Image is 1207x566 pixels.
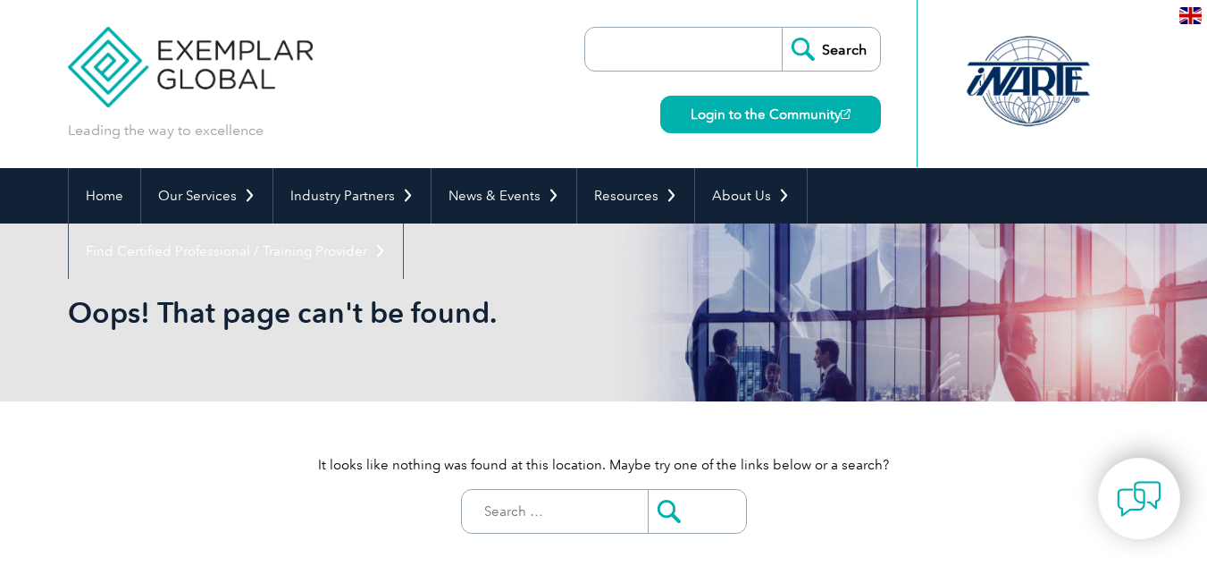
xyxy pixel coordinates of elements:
a: News & Events [432,168,576,224]
img: contact-chat.png [1117,477,1161,521]
img: open_square.png [841,109,851,119]
p: It looks like nothing was found at this location. Maybe try one of the links below or a search? [68,455,1140,475]
img: en [1179,7,1202,24]
a: Our Services [141,168,272,224]
input: Search [782,28,880,71]
h1: Oops! That page can't be found. [68,295,754,330]
a: Industry Partners [273,168,431,224]
a: Login to the Community [660,96,881,133]
a: Resources [577,168,694,224]
p: Leading the way to excellence [68,121,264,140]
a: About Us [695,168,807,224]
a: Home [69,168,140,224]
a: Find Certified Professional / Training Provider [69,224,403,279]
input: Submit [648,490,746,533]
